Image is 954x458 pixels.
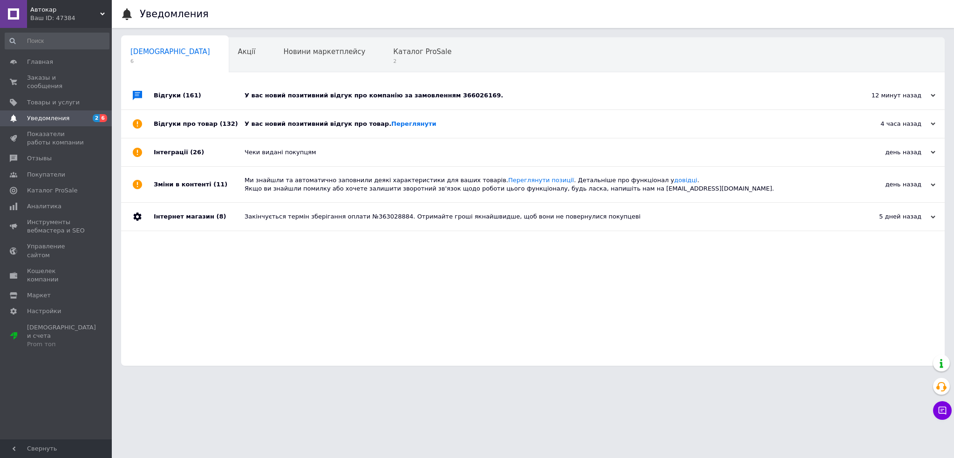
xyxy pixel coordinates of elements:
button: Чат с покупателем [933,401,952,420]
span: Маркет [27,291,51,300]
span: Товары и услуги [27,98,80,107]
div: У вас новий позитивний відгук про компанію за замовленням 366026169. [245,91,842,100]
span: Показатели работы компании [27,130,86,147]
span: Инструменты вебмастера и SEO [27,218,86,235]
a: Переглянути [391,120,436,127]
span: Настройки [27,307,61,315]
div: день назад [842,180,935,189]
div: У вас новий позитивний відгук про товар. [245,120,842,128]
span: Новини маркетплейсу [283,48,365,56]
span: (8) [216,213,226,220]
span: Уведомления [27,114,69,123]
input: Поиск [5,33,109,49]
span: Каталог ProSale [393,48,451,56]
div: 12 минут назад [842,91,935,100]
div: Відгуки [154,82,245,109]
span: [DEMOGRAPHIC_DATA] [130,48,210,56]
div: Відгуки про товар [154,110,245,138]
div: Інтернет магазин [154,203,245,231]
div: Закінчується термін зберігання оплати №363028884. Отримайте гроші якнайшвидше, щоб вони не поверн... [245,212,842,221]
div: Prom топ [27,340,96,349]
div: день назад [842,148,935,157]
div: Ваш ID: 47384 [30,14,112,22]
div: Зміни в контенті [154,167,245,202]
span: Автокар [30,6,100,14]
span: Кошелек компании [27,267,86,284]
span: Покупатели [27,171,65,179]
a: довідці [674,177,697,184]
span: 6 [130,58,210,65]
span: 2 [93,114,100,122]
span: (132) [220,120,238,127]
div: Ми знайшли та автоматично заповнили деякі характеристики для ваших товарів. . Детальніше про функ... [245,176,842,193]
span: 6 [100,114,107,122]
h1: Уведомления [140,8,209,20]
a: Переглянути позиції [508,177,574,184]
span: [DEMOGRAPHIC_DATA] и счета [27,323,96,349]
span: Управление сайтом [27,242,86,259]
div: Інтеграції [154,138,245,166]
div: 5 дней назад [842,212,935,221]
span: (11) [213,181,227,188]
span: (161) [183,92,201,99]
span: 2 [393,58,451,65]
span: Аналитика [27,202,61,211]
span: Отзывы [27,154,52,163]
div: 4 часа назад [842,120,935,128]
span: Каталог ProSale [27,186,77,195]
span: Акції [238,48,256,56]
span: (26) [190,149,204,156]
span: Заказы и сообщения [27,74,86,90]
span: Главная [27,58,53,66]
div: Чеки видані покупцям [245,148,842,157]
